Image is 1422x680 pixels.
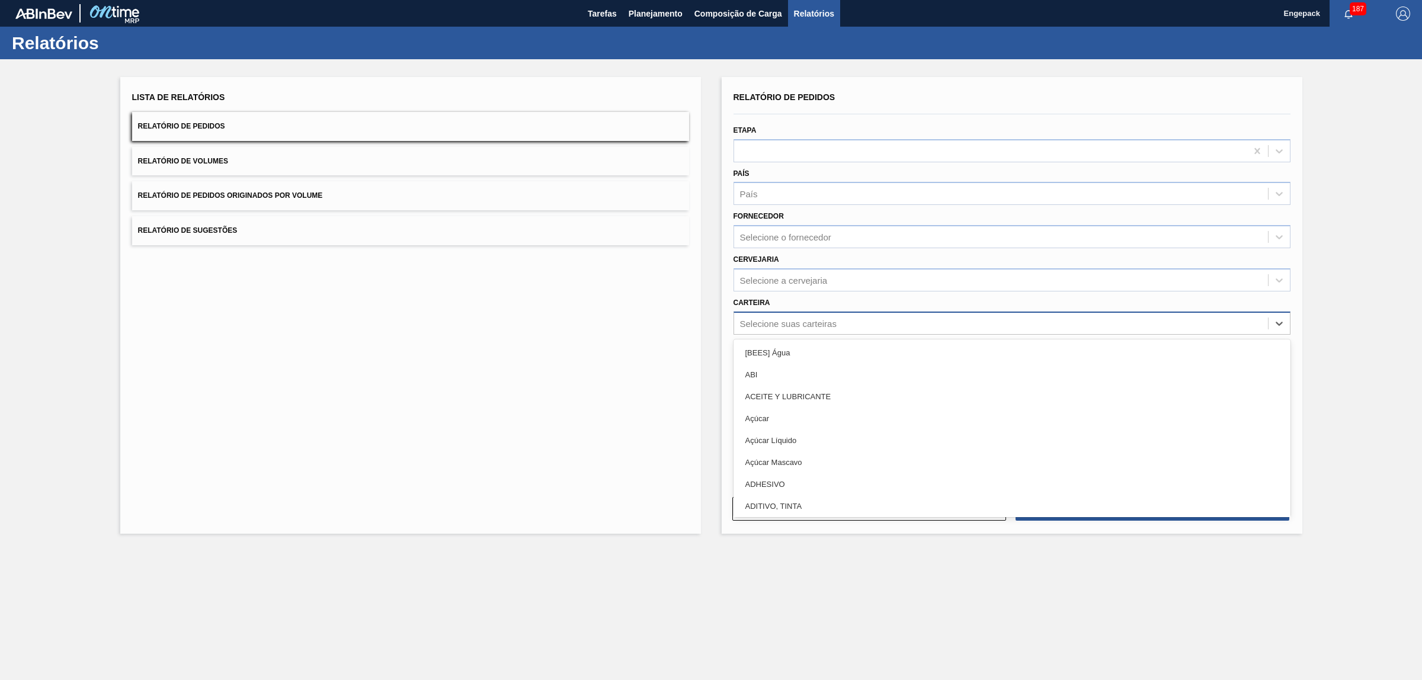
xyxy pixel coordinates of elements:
div: Açúcar [734,408,1290,429]
div: [BEES] Água [734,342,1290,364]
span: Relatório de Pedidos Originados por Volume [138,191,323,200]
div: ACEITE Y LUBRICANTE [734,386,1290,408]
div: ABI [734,364,1290,386]
div: Açúcar Mascavo [734,451,1290,473]
img: TNhmsLtSVTkK8tSr43FrP2fwEKptu5GPRR3wAAAABJRU5ErkJggg== [15,8,72,19]
button: Limpar [732,497,1006,521]
div: Selecione suas carteiras [740,318,837,328]
div: Selecione a cervejaria [740,275,828,285]
div: ADITIVO, TINTA [734,495,1290,517]
span: Relatório de Sugestões [138,226,238,235]
span: Lista de Relatórios [132,92,225,102]
div: Selecione o fornecedor [740,232,831,242]
span: Relatórios [794,7,834,21]
label: Cervejaria [734,255,779,264]
h1: Relatórios [12,36,222,50]
span: 187 [1350,2,1366,15]
label: Etapa [734,126,757,134]
div: País [740,189,758,199]
div: ADHESIVO [734,473,1290,495]
button: Relatório de Pedidos Originados por Volume [132,181,689,210]
label: Fornecedor [734,212,784,220]
button: Relatório de Pedidos [132,112,689,141]
div: Açúcar Líquido [734,429,1290,451]
span: Composição de Carga [694,7,782,21]
label: Carteira [734,299,770,307]
label: País [734,169,750,178]
img: Logout [1396,7,1410,21]
span: Relatório de Pedidos [734,92,835,102]
button: Relatório de Volumes [132,147,689,176]
button: Relatório de Sugestões [132,216,689,245]
span: Planejamento [629,7,683,21]
button: Notificações [1330,5,1367,22]
span: Tarefas [588,7,617,21]
span: Relatório de Pedidos [138,122,225,130]
span: Relatório de Volumes [138,157,228,165]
